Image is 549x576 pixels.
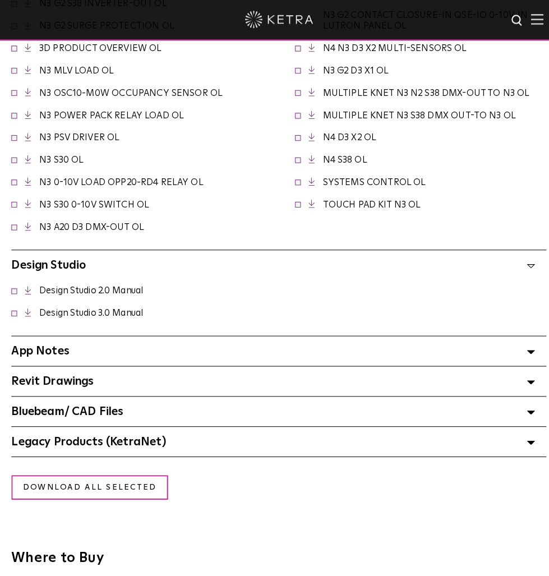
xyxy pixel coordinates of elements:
a: N3 POWER PACK RELAY LOAD OL [39,109,181,118]
a: N3 0-10V LOAD OPP20-RD4 RELAY OL [39,176,200,185]
a: MULTIPLE KNET N3 S38 DMX OUT-TO N3 OL [318,109,508,118]
a: N4 N3 D3 X2 MULTI-SENSORS OL [318,43,460,52]
a: Design Studio 3.0 Manual [39,304,141,313]
img: search icon [502,14,516,28]
a: N3 S30 0-10V SWITCH OL [39,197,147,206]
a: N3 A20 D3 DMX-OUT OL [39,219,142,228]
a: N3 G2 D3 X1 OL [318,66,383,75]
a: N4 D3 X2 OL [318,131,371,140]
span: Legacy Products (KetraNet) [11,430,163,441]
span: Design Studio [11,256,85,267]
h3: Where to Buy [11,543,538,556]
a: Design Studio 2.0 Manual [39,282,141,291]
a: N4 S38 OL [318,153,362,162]
a: SYSTEMS CONTROL OL [318,176,419,185]
span: Bluebeam/ CAD Files [11,400,122,411]
a: N3 OSC10-M0W OCCUPANCY SENSOR OL [39,87,219,96]
span: Revit Drawings [11,370,93,381]
span: App Notes [11,340,68,352]
a: Download all selected [11,468,165,492]
a: 3D PRODUCT OVERVIEW OL [39,43,159,52]
a: N3 PSV DRIVER OL [39,131,118,140]
a: N3 S30 OL [39,153,82,162]
a: N3 MLV LOAD OL [39,66,112,75]
a: MULTIPLE KNET N3 N2 S38 DMX-OUT TO N3 OL [318,87,522,96]
a: TOUCH PAD KIT N3 OL [318,197,414,206]
img: ketra-logo-2019-white [241,11,308,28]
img: Hamburger%20Nav.svg [523,14,535,25]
